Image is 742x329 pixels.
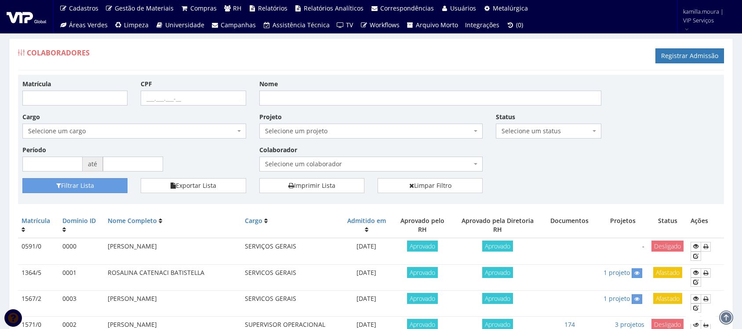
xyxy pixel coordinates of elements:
a: Imprimir Lista [259,178,364,193]
td: SERVIÇOS GERAIS [241,238,341,264]
span: (0) [516,21,523,29]
td: SERVICOS GERAIS [241,290,341,316]
span: Aprovado [482,267,513,278]
span: RH [233,4,241,12]
img: logo [7,10,46,23]
button: Exportar Lista [141,178,246,193]
a: Assistência Técnica [259,17,333,33]
span: Integrações [465,21,499,29]
a: Admitido em [347,216,386,225]
a: (0) [503,17,527,33]
span: Usuários [450,4,476,12]
span: Selecione um projeto [259,124,483,139]
a: Integrações [462,17,503,33]
button: Filtrar Lista [22,178,127,193]
a: Matrícula [22,216,50,225]
a: TV [333,17,357,33]
label: Colaborador [259,146,297,154]
span: Metalúrgica [493,4,528,12]
td: ROSALINA CATENACI BATISTELLA [104,264,241,290]
a: Domínio ID [62,216,96,225]
span: Selecione um cargo [22,124,246,139]
td: SERVICOS GERAIS [241,264,341,290]
span: Correspondências [380,4,434,12]
span: Afastado [653,293,682,304]
span: Cadastros [69,4,98,12]
span: Aprovado [407,267,438,278]
span: Aprovado [482,241,513,252]
a: Nome Completo [108,216,157,225]
span: Aprovado [407,241,438,252]
td: 1364/5 [18,264,59,290]
th: Status [648,213,687,238]
td: 1567/2 [18,290,59,316]
span: Desligado [651,241,684,252]
span: Áreas Verdes [69,21,108,29]
span: Selecione um cargo [28,127,235,135]
span: Limpeza [124,21,149,29]
th: Aprovado pelo RH [392,213,453,238]
span: Assistência Técnica [273,21,330,29]
span: até [83,157,103,172]
span: Selecione um status [502,127,590,135]
a: Limpeza [111,17,153,33]
label: Status [496,113,515,121]
td: [DATE] [341,238,392,264]
td: 0003 [59,290,104,316]
label: Matrícula [22,80,51,88]
td: 0591/0 [18,238,59,264]
td: 0000 [59,238,104,264]
a: Registrar Admissão [655,48,724,63]
th: Aprovado pela Diretoria RH [453,213,542,238]
span: Aprovado [407,293,438,304]
td: [DATE] [341,264,392,290]
span: TV [346,21,353,29]
label: CPF [141,80,152,88]
input: ___.___.___-__ [141,91,246,106]
th: Projetos [597,213,648,238]
a: Arquivo Morto [403,17,462,33]
span: Universidade [165,21,204,29]
a: 1 projeto [604,294,630,303]
span: Arquivo Morto [416,21,458,29]
label: Cargo [22,113,40,121]
a: 3 projetos [615,320,644,329]
td: 0001 [59,264,104,290]
a: Cargo [245,216,262,225]
span: Campanhas [221,21,256,29]
span: Selecione um projeto [265,127,472,135]
span: Selecione um status [496,124,601,139]
span: Selecione um colaborador [265,160,472,168]
a: Workflows [356,17,403,33]
label: Nome [259,80,278,88]
span: Relatórios Analíticos [304,4,364,12]
span: Selecione um colaborador [259,157,483,172]
a: Áreas Verdes [56,17,111,33]
a: Universidade [152,17,208,33]
td: [PERSON_NAME] [104,238,241,264]
a: Campanhas [208,17,260,33]
span: Aprovado [482,293,513,304]
label: Projeto [259,113,282,121]
span: Gestão de Materiais [115,4,174,12]
label: Período [22,146,46,154]
td: - [597,238,648,264]
span: kamilla.moura | VIP Serviços [683,7,731,25]
a: Limpar Filtro [378,178,483,193]
td: [PERSON_NAME] [104,290,241,316]
a: 1 projeto [604,268,630,277]
span: Colaboradores [27,48,90,58]
td: [DATE] [341,290,392,316]
span: Compras [190,4,217,12]
span: Afastado [653,267,682,278]
span: Relatórios [258,4,287,12]
th: Documentos [542,213,598,238]
span: Workflows [370,21,400,29]
th: Ações [687,213,724,238]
